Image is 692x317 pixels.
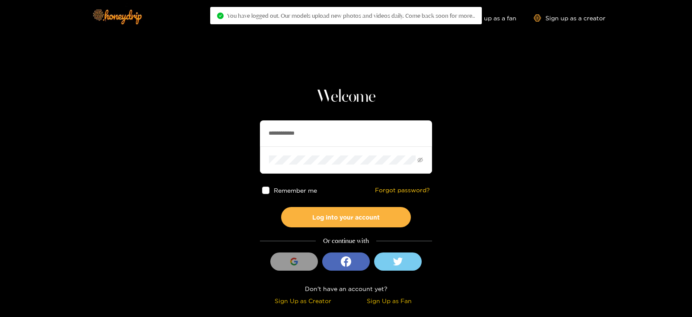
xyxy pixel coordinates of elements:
div: Don't have an account yet? [260,284,432,294]
div: Or continue with [260,236,432,246]
h1: Welcome [260,87,432,107]
a: Forgot password? [375,187,430,194]
a: Sign up as a fan [457,14,516,22]
div: Sign Up as Creator [262,296,344,306]
a: Sign up as a creator [534,14,605,22]
span: Remember me [274,187,317,194]
div: Sign Up as Fan [348,296,430,306]
button: Log into your account [281,207,411,227]
span: You have logged out. Our models upload new photos and videos daily. Come back soon for more.. [227,12,475,19]
span: check-circle [217,13,224,19]
span: eye-invisible [417,157,423,163]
